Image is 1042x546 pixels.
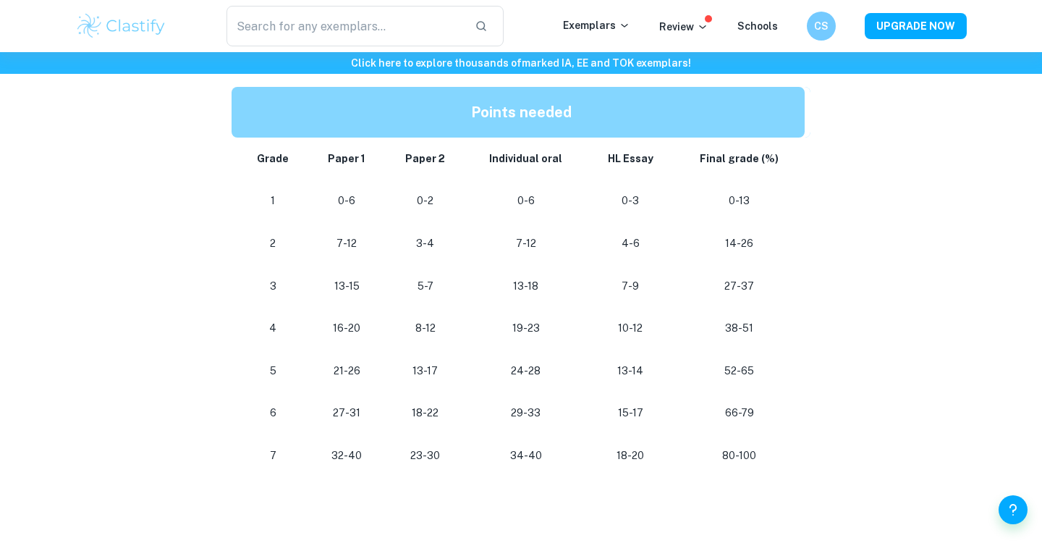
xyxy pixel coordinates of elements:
[598,277,662,296] p: 7-9
[489,153,562,164] strong: Individual oral
[249,277,297,296] p: 3
[685,191,793,211] p: 0-13
[700,153,779,164] strong: Final grade (%)
[477,361,575,381] p: 24-28
[807,12,836,41] button: CS
[598,319,662,338] p: 10-12
[659,19,708,35] p: Review
[405,153,445,164] strong: Paper 2
[477,234,575,253] p: 7-12
[563,17,630,33] p: Exemplars
[3,55,1039,71] h6: Click here to explore thousands of marked IA, EE and TOK exemplars !
[257,153,289,164] strong: Grade
[320,277,373,296] p: 13-15
[249,361,297,381] p: 5
[249,446,297,466] p: 7
[249,403,297,423] p: 6
[249,234,297,253] p: 2
[813,18,830,34] h6: CS
[598,361,662,381] p: 13-14
[608,153,653,164] strong: HL Essay
[477,319,575,338] p: 19-23
[598,446,662,466] p: 18-20
[249,319,297,338] p: 4
[685,446,793,466] p: 80-100
[477,191,575,211] p: 0-6
[598,234,662,253] p: 4-6
[685,361,793,381] p: 52-65
[477,403,575,423] p: 29-33
[320,234,373,253] p: 7-12
[397,277,454,296] p: 5-7
[999,495,1028,524] button: Help and Feedback
[471,104,572,121] strong: Points needed
[75,12,167,41] img: Clastify logo
[320,319,373,338] p: 16-20
[477,277,575,296] p: 13-18
[685,234,793,253] p: 14-26
[598,403,662,423] p: 15-17
[685,403,793,423] p: 66-79
[598,191,662,211] p: 0-3
[397,319,454,338] p: 8-12
[397,361,454,381] p: 13-17
[397,446,454,466] p: 23-30
[477,446,575,466] p: 34-40
[328,153,365,164] strong: Paper 1
[865,13,967,39] button: UPGRADE NOW
[737,20,778,32] a: Schools
[226,6,463,46] input: Search for any exemplars...
[397,191,454,211] p: 0-2
[320,403,373,423] p: 27-31
[249,191,297,211] p: 1
[320,446,373,466] p: 32-40
[320,361,373,381] p: 21-26
[320,191,373,211] p: 0-6
[397,234,454,253] p: 3-4
[397,403,454,423] p: 18-22
[685,277,793,296] p: 27-37
[685,319,793,338] p: 38-51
